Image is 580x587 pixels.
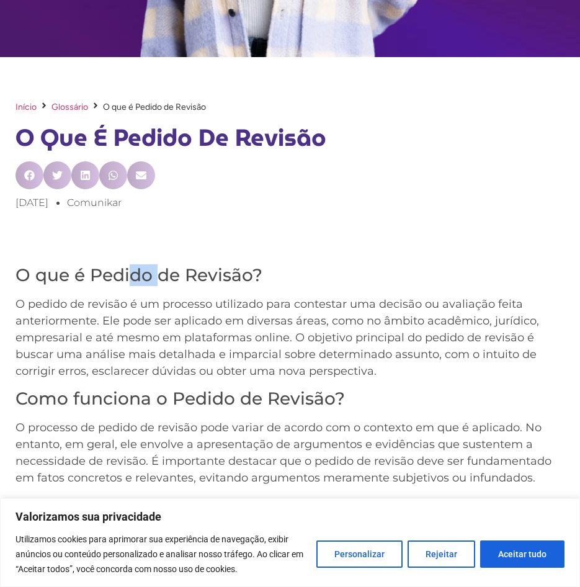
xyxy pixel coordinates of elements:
p: O processo de pedido de revisão pode variar de acordo com o contexto em que é aplicado. No entant... [16,419,564,486]
time: [DATE] [16,197,48,208]
p: Valorizamos sua privacidade [16,509,564,524]
a: comunikar [67,195,122,210]
p: O pedido de revisão é um processo utilizado para contestar uma decisão ou avaliação feita anterio... [16,296,564,380]
a: [DATE] [16,195,48,210]
h3: O que é Pedido de Revisão? [16,265,564,286]
div: Compartilhar no email [127,161,155,189]
h1: O que é Pedido de Revisão [16,120,564,155]
h3: Como funciona o Pedido de Revisão? [16,388,564,410]
span: O que é Pedido de Revisão [103,101,206,114]
div: Compartilhar no linkedin [71,161,99,189]
button: Aceitar tudo [480,540,564,568]
p: Utilizamos cookies para aprimorar sua experiência de navegação, exibir anúncios ou conteúdo perso... [16,532,307,576]
div: Compartilhar no twitter [43,161,71,189]
button: Personalizar [316,540,403,568]
div: Compartilhar no facebook [16,161,43,189]
a: Início [16,101,37,114]
a: Glossário [51,101,88,114]
div: Compartilhar no whatsapp [99,161,127,189]
button: Rejeitar [408,540,475,568]
p: Em muitos casos, o pedido de revisão é realizado por meio de um documento formal, que deve ser en... [16,495,564,562]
